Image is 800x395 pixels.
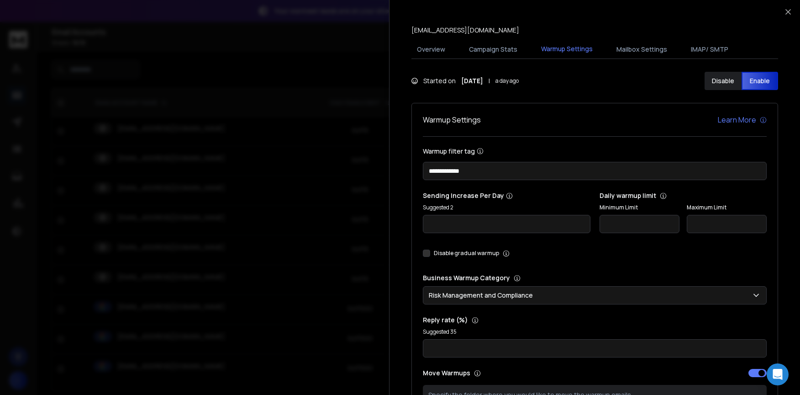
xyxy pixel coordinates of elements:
[434,250,499,257] label: Disable gradual warmup
[411,39,451,59] button: Overview
[463,39,523,59] button: Campaign Stats
[705,72,742,90] button: Disable
[687,204,767,211] label: Maximum Limit
[423,191,590,200] p: Sending Increase Per Day
[536,39,598,60] button: Warmup Settings
[423,114,481,125] h1: Warmup Settings
[423,148,767,155] label: Warmup filter tag
[742,72,779,90] button: Enable
[611,39,673,59] button: Mailbox Settings
[489,76,490,85] span: |
[718,114,767,125] a: Learn More
[423,315,767,325] p: Reply rate (%)
[767,363,789,385] div: Open Intercom Messenger
[423,273,767,283] p: Business Warmup Category
[600,191,767,200] p: Daily warmup limit
[423,368,592,378] p: Move Warmups
[495,77,519,85] span: a day ago
[600,204,679,211] label: Minimum Limit
[685,39,734,59] button: IMAP/ SMTP
[411,76,519,85] div: Started on
[411,26,519,35] p: [EMAIL_ADDRESS][DOMAIN_NAME]
[429,291,537,300] p: Risk Management and Compliance
[423,328,767,336] p: Suggested 35
[423,204,590,211] p: Suggested 2
[461,76,483,85] strong: [DATE]
[705,72,778,90] button: DisableEnable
